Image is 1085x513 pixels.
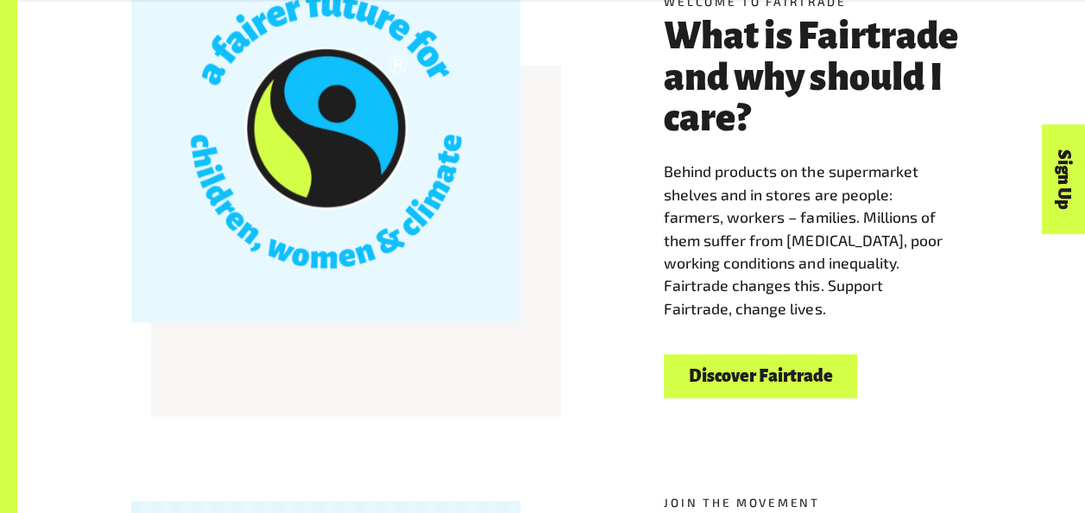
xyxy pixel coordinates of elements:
[664,494,971,511] h5: Join the movement
[664,354,857,398] a: Discover Fairtrade
[664,16,971,140] h3: What is Fairtrade and why should I care?
[664,161,942,317] span: Behind products on the supermarket shelves and in stores are people: farmers, workers – families....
